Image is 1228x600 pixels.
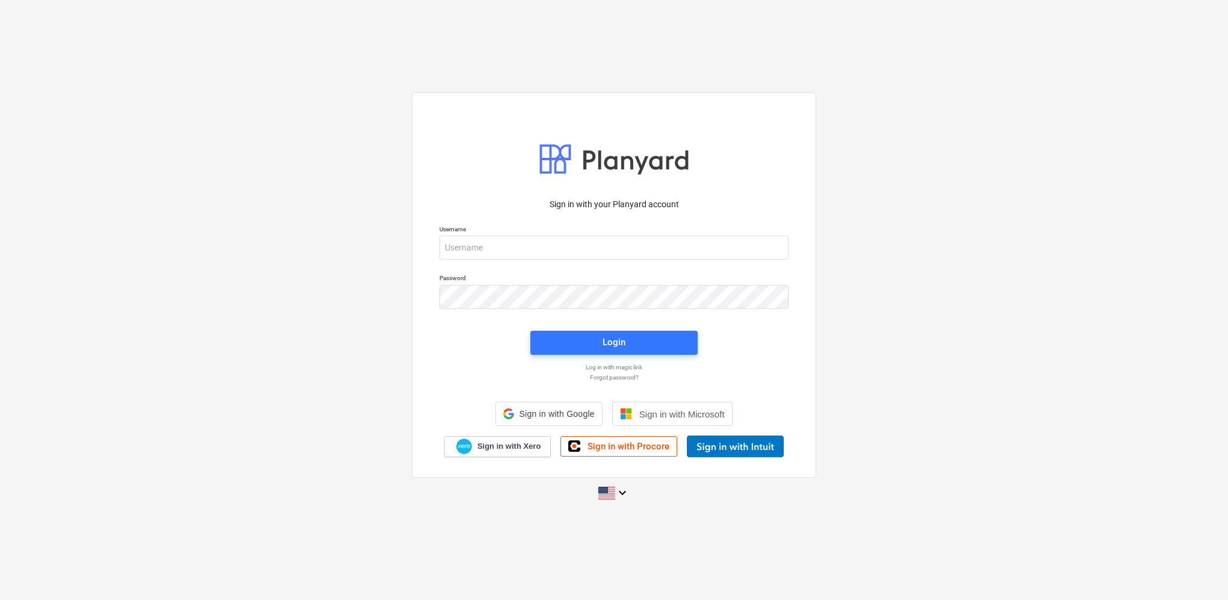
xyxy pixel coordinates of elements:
p: Username [439,225,789,236]
input: Username [439,236,789,260]
a: Log in with magic link [433,363,795,371]
span: Sign in with Google [519,409,594,419]
div: Sign in with Google [495,402,602,426]
span: Sign in with Microsoft [639,409,725,419]
div: Login [603,334,625,350]
p: Password [439,274,789,284]
i: keyboard_arrow_down [615,486,630,500]
a: Forgot password? [433,373,795,381]
img: Xero logo [456,439,472,455]
p: Sign in with your Planyard account [439,198,789,211]
span: Sign in with Procore [588,441,669,452]
span: Sign in with Xero [477,441,541,452]
a: Sign in with Procore [560,436,677,457]
button: Login [530,331,698,355]
img: Microsoft logo [620,408,632,420]
a: Sign in with Xero [444,436,551,457]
